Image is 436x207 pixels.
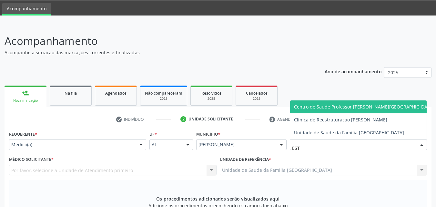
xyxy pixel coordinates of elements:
p: Acompanhamento [5,33,303,49]
a: Acompanhamento [2,3,51,16]
span: Resolvidos [201,90,221,96]
div: 2025 [195,96,228,101]
span: Os procedimentos adicionados serão visualizados aqui [156,195,279,202]
label: Requerente [9,129,37,139]
div: person_add [22,89,29,97]
label: Médico Solicitante [9,155,54,165]
span: Não compareceram [145,90,182,96]
label: Município [196,129,220,139]
span: AL [152,141,180,148]
span: Médico(a) [11,141,133,148]
span: Clinica de Reestruturacao [PERSON_NAME] [294,117,387,123]
span: Cancelados [246,90,268,96]
div: 2025 [240,96,273,101]
div: 2025 [145,96,182,101]
span: Agendados [105,90,127,96]
div: Nova marcação [9,98,42,103]
div: 2 [180,116,186,122]
span: Na fila [65,90,77,96]
p: Ano de acompanhamento [325,67,382,75]
label: Unidade de referência [220,155,271,165]
label: UF [149,129,157,139]
div: Unidade solicitante [188,116,233,122]
input: Unidade de atendimento [292,141,414,154]
span: [PERSON_NAME] [198,141,273,148]
p: Acompanhe a situação das marcações correntes e finalizadas [5,49,303,56]
span: Centro de Saude Professor [PERSON_NAME][GEOGRAPHIC_DATA] [294,104,434,110]
span: Unidade de Saude da Familia [GEOGRAPHIC_DATA] [294,129,404,136]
